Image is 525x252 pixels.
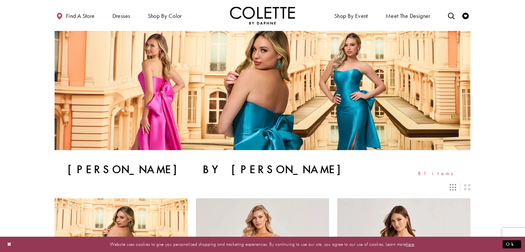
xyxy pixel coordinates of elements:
[418,171,457,176] span: 81 items
[4,239,15,250] button: Close Dialog
[146,7,184,24] span: Shop by color
[503,240,521,248] button: Submit Dialog
[386,13,430,19] span: Meet the designer
[47,240,478,249] p: Website uses cookies to give you personalized shopping and marketing experiences. By continuing t...
[333,7,370,24] span: Shop By Event
[450,184,456,190] span: Switch layout to 3 columns
[51,180,474,194] div: Layout Controls
[384,7,432,24] a: Meet the designer
[461,7,470,24] a: Check Wishlist
[446,7,456,24] a: Toggle search
[464,184,470,190] span: Switch layout to 2 columns
[334,13,368,19] span: Shop By Event
[112,13,130,19] span: Dresses
[230,7,295,24] a: Visit Home Page
[68,163,355,176] h1: [PERSON_NAME] by [PERSON_NAME]
[406,241,414,247] a: here
[66,13,95,19] span: Find a store
[230,7,295,24] img: Colette by Daphne
[55,7,96,24] a: Find a store
[111,7,132,24] span: Dresses
[148,13,182,19] span: Shop by color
